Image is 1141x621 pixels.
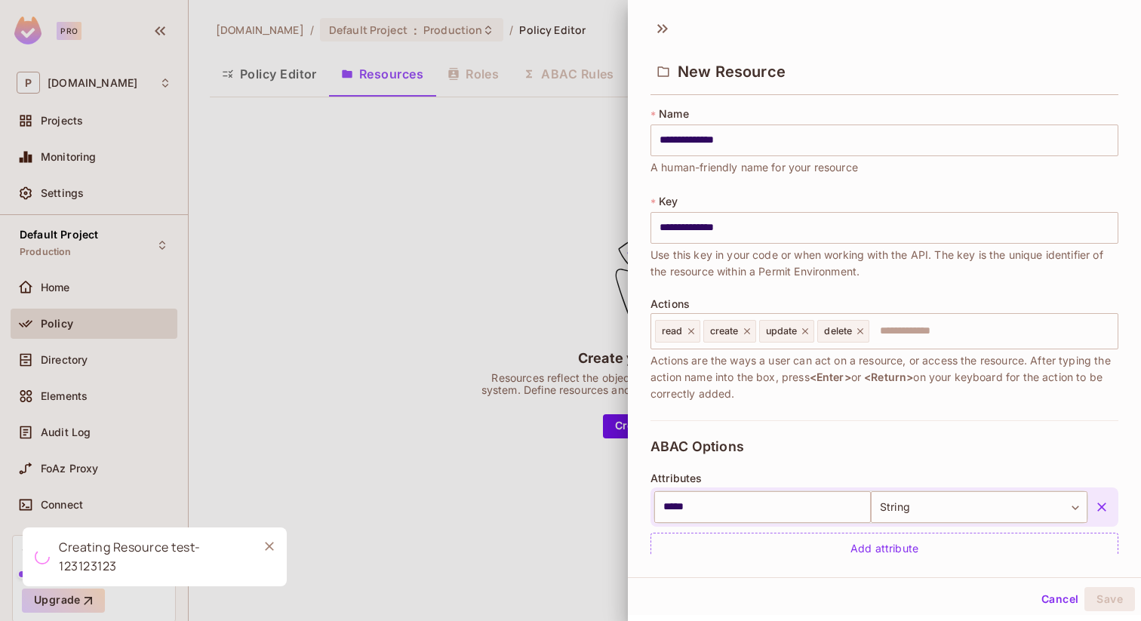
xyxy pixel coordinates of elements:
span: Actions are the ways a user can act on a resource, or access the resource. After typing the actio... [650,352,1118,402]
span: update [766,325,798,337]
span: A human-friendly name for your resource [650,159,858,176]
span: Attributes [650,472,703,484]
span: <Enter> [810,370,851,383]
div: create [703,320,756,343]
span: Use this key in your code or when working with the API. The key is the unique identifier of the r... [650,247,1118,280]
div: Add attribute [650,533,1118,565]
span: ABAC Options [650,439,744,454]
div: delete [817,320,869,343]
span: New Resource [678,63,786,81]
span: Actions [650,298,690,310]
div: Creating Resource test-123123123 [59,538,246,576]
span: <Return> [864,370,913,383]
span: Name [659,108,689,120]
div: read [655,320,700,343]
span: read [662,325,683,337]
span: delete [824,325,852,337]
div: update [759,320,815,343]
div: String [871,491,1087,523]
button: Close [258,535,281,558]
span: create [710,325,739,337]
span: Key [659,195,678,208]
button: Cancel [1035,587,1084,611]
button: Save [1084,587,1135,611]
